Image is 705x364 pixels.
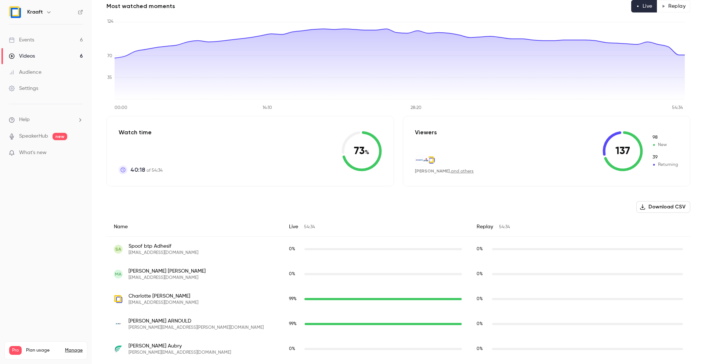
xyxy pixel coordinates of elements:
[9,85,38,92] div: Settings
[415,128,437,137] p: Viewers
[652,142,678,148] span: New
[477,296,488,302] span: Replay watch time
[119,128,163,137] p: Watch time
[129,300,198,306] span: [EMAIL_ADDRESS][DOMAIN_NAME]
[114,295,123,303] img: kraaft.co
[129,267,206,275] span: [PERSON_NAME] [PERSON_NAME]
[115,106,127,110] tspan: 00:00
[114,345,123,353] img: equans.com
[9,116,83,124] li: help-dropdown-opener
[499,225,510,229] span: 54:34
[9,6,21,18] img: Kraaft
[9,52,35,60] div: Videos
[115,271,122,277] span: MA
[65,347,83,353] a: Manage
[289,271,301,277] span: Live watch time
[415,168,474,174] div: ,
[415,156,423,164] img: axians.com
[652,161,678,168] span: Returning
[129,250,198,256] span: [EMAIL_ADDRESS][DOMAIN_NAME]
[106,217,282,237] div: Name
[477,321,488,327] span: Replay watch time
[477,297,483,301] span: 0 %
[107,19,113,24] tspan: 124
[477,246,488,252] span: Replay watch time
[477,347,483,351] span: 0 %
[26,347,61,353] span: Plan usage
[411,106,422,110] tspan: 28:20
[106,287,690,312] div: charlotte@kraaft.co
[114,320,123,328] img: imdeo.com
[469,217,691,237] div: Replay
[672,106,683,110] tspan: 54:34
[129,342,231,350] span: [PERSON_NAME] Aubry
[107,76,112,80] tspan: 35
[19,132,48,140] a: SpeakerHub
[106,262,690,287] div: compta@elielepriol.fr
[415,168,450,174] span: [PERSON_NAME]
[289,297,297,301] span: 99 %
[106,312,690,336] div: christophe.arnould@imdeo.com
[129,292,198,300] span: Charlotte [PERSON_NAME]
[106,237,690,262] div: spoofbtp_adhesif@icloud.com
[282,217,469,237] div: Live
[304,225,315,229] span: 54:34
[477,346,488,352] span: Replay watch time
[53,133,67,140] span: new
[289,296,301,302] span: Live watch time
[477,247,483,251] span: 0 %
[289,347,295,351] span: 0 %
[652,154,678,161] span: Returning
[74,150,83,156] iframe: Noticeable Trigger
[106,2,175,11] h2: Most watched moments
[451,169,474,174] a: and others
[477,322,483,326] span: 0 %
[130,165,145,174] span: 40:18
[19,116,30,124] span: Help
[106,336,690,361] div: florian.aubry@equans.com
[289,321,301,327] span: Live watch time
[129,350,231,356] span: [PERSON_NAME][EMAIL_ADDRESS][DOMAIN_NAME]
[19,149,47,157] span: What's new
[27,8,43,16] h6: Kraaft
[129,275,206,281] span: [EMAIL_ADDRESS][DOMAIN_NAME]
[129,243,198,250] span: Spoof btp Adhesif
[289,246,301,252] span: Live watch time
[9,346,22,355] span: Pro
[263,106,272,110] tspan: 14:10
[289,346,301,352] span: Live watch time
[129,325,264,331] span: [PERSON_NAME][EMAIL_ADDRESS][PERSON_NAME][DOMAIN_NAME]
[427,156,435,164] img: kraaft.co
[107,54,112,58] tspan: 70
[115,246,121,252] span: SA
[636,201,690,213] button: Download CSV
[289,247,295,251] span: 0 %
[9,69,41,76] div: Audience
[130,165,163,174] p: of 54:34
[9,36,34,44] div: Events
[289,322,297,326] span: 99 %
[129,317,264,325] span: [PERSON_NAME] ARNOULD
[421,156,429,164] img: spie.com
[289,272,295,276] span: 0 %
[477,272,483,276] span: 0 %
[652,134,678,141] span: New
[477,271,488,277] span: Replay watch time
